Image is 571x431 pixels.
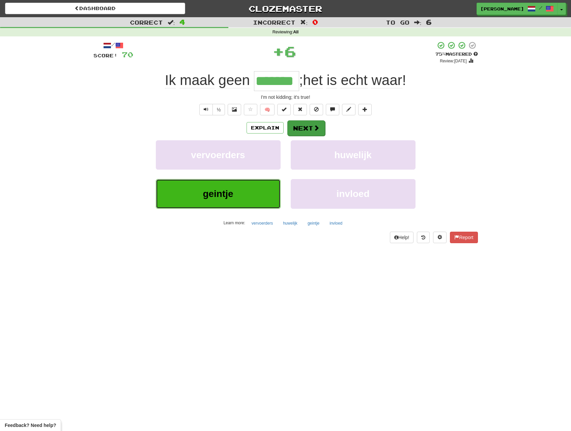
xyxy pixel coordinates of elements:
[130,19,163,26] span: Correct
[5,422,56,429] span: Open feedback widget
[326,218,346,228] button: invloed
[303,72,322,88] span: het
[277,104,291,115] button: Set this sentence to 100% Mastered (alt+m)
[198,104,225,115] div: Text-to-speech controls
[93,53,118,58] span: Score:
[224,221,245,225] small: Learn more:
[334,150,371,160] span: huwelijk
[165,72,176,88] span: Ik
[203,189,233,199] span: geintje
[304,218,323,228] button: geintje
[477,3,558,15] a: [PERSON_NAME] /
[199,104,213,115] button: Play sentence audio (ctl+space)
[291,140,416,170] button: huwelijk
[180,72,215,88] span: maak
[435,51,446,57] span: 75 %
[426,18,432,26] span: 6
[93,41,133,50] div: /
[390,232,414,243] button: Help!
[212,104,225,115] button: ½
[93,94,478,100] div: I'm not kidding; it's true!
[480,6,524,12] span: [PERSON_NAME]
[195,3,375,15] a: Clozemaster
[273,41,284,61] span: +
[300,20,308,25] span: :
[435,51,478,57] div: Mastered
[539,5,542,10] span: /
[287,120,325,136] button: Next
[386,19,409,26] span: To go
[122,50,133,59] span: 70
[156,179,281,208] button: geintje
[191,150,245,160] span: vervoerders
[5,3,185,14] a: Dashboard
[414,20,422,25] span: :
[326,104,339,115] button: Discuss sentence (alt+u)
[341,72,367,88] span: echt
[260,104,275,115] button: 🧠
[168,20,175,25] span: :
[156,140,281,170] button: vervoerders
[244,104,257,115] button: Favorite sentence (alt+f)
[310,104,323,115] button: Ignore sentence (alt+i)
[248,218,277,228] button: vervoerders
[219,72,250,88] span: geen
[253,19,295,26] span: Incorrect
[247,122,284,134] button: Explain
[179,18,185,26] span: 4
[326,72,337,88] span: is
[228,104,241,115] button: Show image (alt+x)
[440,59,467,63] small: Review: [DATE]
[293,104,307,115] button: Reset to 0% Mastered (alt+r)
[417,232,430,243] button: Round history (alt+y)
[358,104,372,115] button: Add to collection (alt+a)
[336,189,369,199] span: invloed
[284,43,296,60] span: 6
[450,232,478,243] button: Report
[342,104,355,115] button: Edit sentence (alt+d)
[299,72,406,88] span: ; !
[312,18,318,26] span: 0
[279,218,301,228] button: huwelijk
[293,30,298,34] strong: All
[371,72,402,88] span: waar
[291,179,416,208] button: invloed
